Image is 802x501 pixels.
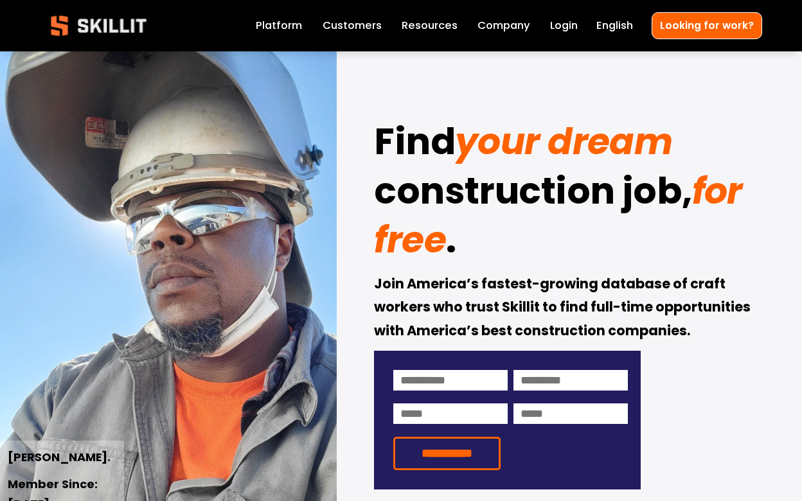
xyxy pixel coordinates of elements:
[8,448,111,468] strong: [PERSON_NAME].
[40,6,157,45] img: Skillit
[446,212,456,274] strong: .
[256,17,302,35] a: Platform
[374,165,750,265] em: for free
[374,163,691,225] strong: construction job,
[374,274,753,344] strong: Join America’s fastest-growing database of craft workers who trust Skillit to find full-time oppo...
[477,17,530,35] a: Company
[596,18,633,34] span: English
[323,17,382,35] a: Customers
[596,17,633,35] div: language picker
[374,114,455,176] strong: Find
[652,12,762,39] a: Looking for work?
[402,17,458,35] a: folder dropdown
[402,18,458,34] span: Resources
[455,116,672,167] em: your dream
[550,17,578,35] a: Login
